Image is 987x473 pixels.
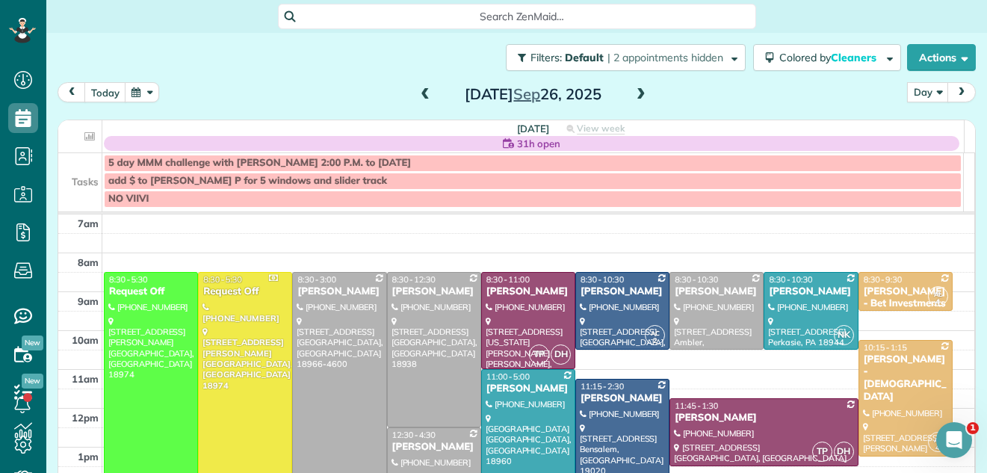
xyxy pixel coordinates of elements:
[863,353,948,404] div: [PERSON_NAME] - [DEMOGRAPHIC_DATA]
[607,51,723,64] span: | 2 appointments hidden
[72,412,99,424] span: 12pm
[108,193,149,205] span: NO VIIVI
[864,274,903,285] span: 8:30 - 9:30
[486,383,571,395] div: [PERSON_NAME]
[936,422,972,458] iframe: Intercom live chat
[392,441,477,454] div: [PERSON_NAME]
[513,84,540,103] span: Sep
[651,329,660,337] span: AC
[202,285,288,298] div: Request Off
[486,274,530,285] span: 8:30 - 11:00
[297,274,336,285] span: 8:30 - 3:00
[907,44,976,71] button: Actions
[297,285,382,298] div: [PERSON_NAME]
[84,82,126,102] button: today
[812,442,832,462] span: TP
[108,285,194,298] div: Request Off
[203,274,242,285] span: 8:30 - 5:30
[646,334,664,348] small: 2
[517,136,560,151] span: 31h open
[78,217,99,229] span: 7am
[768,285,853,298] div: [PERSON_NAME]
[831,51,879,64] span: Cleaners
[439,86,626,102] h2: [DATE] 26, 2025
[498,44,746,71] a: Filters: Default | 2 appointments hidden
[907,82,949,102] button: Day
[581,381,624,392] span: 11:15 - 2:30
[78,256,99,268] span: 8am
[22,336,43,350] span: New
[834,325,854,345] span: NK
[834,442,854,462] span: DH
[863,285,948,311] div: [PERSON_NAME] - Bet Investments
[551,344,571,365] span: DH
[929,441,947,455] small: 4
[581,274,624,285] span: 8:30 - 10:30
[674,412,853,424] div: [PERSON_NAME]
[530,51,562,64] span: Filters:
[392,430,436,440] span: 12:30 - 4:30
[779,51,882,64] span: Colored by
[934,436,942,444] span: AL
[109,274,148,285] span: 8:30 - 5:30
[506,44,746,71] button: Filters: Default | 2 appointments hidden
[486,371,530,382] span: 11:00 - 5:00
[580,285,665,298] div: [PERSON_NAME]
[580,392,665,405] div: [PERSON_NAME]
[517,123,549,135] span: [DATE]
[78,451,99,463] span: 1pm
[529,344,549,365] span: TP
[753,44,901,71] button: Colored byCleaners
[392,285,477,298] div: [PERSON_NAME]
[947,82,976,102] button: next
[565,51,604,64] span: Default
[967,422,979,434] span: 1
[486,285,571,298] div: [PERSON_NAME]
[934,290,942,298] span: AL
[72,373,99,385] span: 11am
[769,274,812,285] span: 8:30 - 10:30
[675,274,718,285] span: 8:30 - 10:30
[22,374,43,389] span: New
[108,175,387,187] span: add $ to [PERSON_NAME] P for 5 windows and slider track
[108,157,411,169] span: 5 day MMM challenge with [PERSON_NAME] 2:00 P.M. to [DATE]
[674,285,759,298] div: [PERSON_NAME]
[577,123,625,135] span: View week
[78,295,99,307] span: 9am
[392,274,436,285] span: 8:30 - 12:30
[72,334,99,346] span: 10am
[929,295,947,309] small: 4
[675,401,718,411] span: 11:45 - 1:30
[864,342,907,353] span: 10:15 - 1:15
[58,82,86,102] button: prev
